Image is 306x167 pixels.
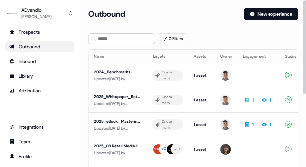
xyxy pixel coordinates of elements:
a: Go to profile [5,151,74,162]
div: Library [9,73,70,79]
a: Go to outbound experience [5,41,74,52]
div: Outbound [9,43,70,50]
th: Owner [215,50,238,63]
div: 1 [252,97,254,103]
div: Updated [DATE] by [PERSON_NAME] [94,100,142,107]
div: Prospects [9,29,70,35]
div: 2025_08 Retail Media 1:1 US [94,143,142,149]
div: Updated [DATE] by [PERSON_NAME] [94,76,142,82]
div: One to many [162,69,180,81]
div: Updated [DATE] by [PERSON_NAME] [94,125,142,132]
div: 1 asset [194,146,209,153]
div: Updated [DATE] by [PERSON_NAME] [94,150,142,156]
a: Go to Inbound [5,56,74,67]
div: Inbound [9,58,70,65]
div: [PERSON_NAME] [21,13,51,20]
div: Integrations [9,124,70,130]
button: 0 Filters [158,33,187,44]
div: Profile [9,153,70,160]
div: 1 asset [194,72,209,79]
div: 2025_eBook_Mastering Retail Media: From Blueprint to Maximum ROI - The Complete Guide [94,118,142,125]
a: Go to attribution [5,85,74,96]
button: New experience [244,8,298,20]
img: Michaela [220,144,231,155]
a: Go to integrations [5,122,74,132]
a: Go to templates [5,71,74,81]
button: ADvendio[PERSON_NAME] [5,5,74,21]
div: 2025_Whitepaper_Retail Media’s Takeover: The $176 Billion Ad Revolution Brands Can’t Ignore [94,93,142,100]
div: 1 asset [194,97,209,103]
div: Attribution [9,87,70,94]
a: Go to prospects [5,27,74,37]
th: Targets [147,50,188,63]
a: Go to team [5,136,74,147]
th: Status [280,50,302,63]
div: 1 [270,97,271,103]
img: Denis [220,70,231,81]
div: + 51 [174,146,180,152]
th: Assets [188,50,215,63]
div: Team [9,138,70,145]
img: Denis [220,119,231,130]
th: Engagement [238,50,280,63]
div: 1 [252,121,254,128]
div: One to many [162,119,180,131]
div: ADvendio [21,7,51,13]
div: One to many [162,94,180,106]
div: 1 asset [194,121,209,128]
h3: Outbound [88,9,125,19]
div: 1 [270,121,271,128]
div: 2024_Benchmarks-Report_Charting Progress: Retail Media Benchmark Insights for Retailers [94,69,142,75]
img: Denis [220,95,231,105]
th: Name [89,50,147,63]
